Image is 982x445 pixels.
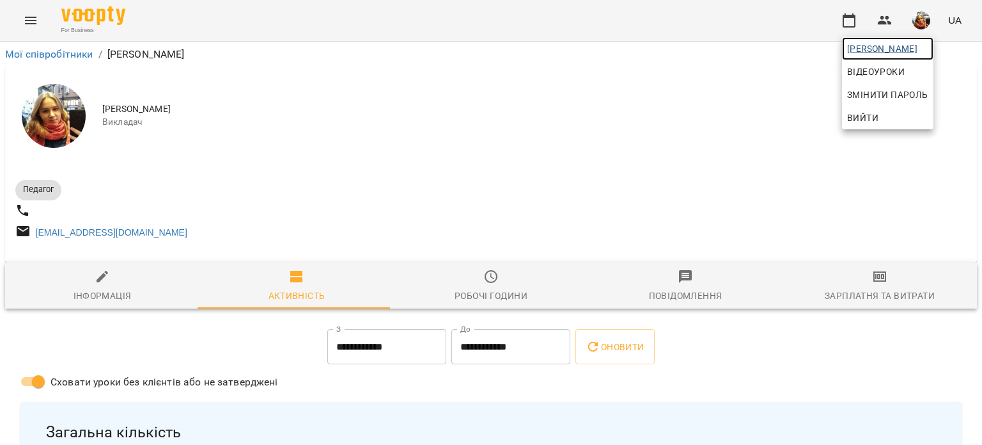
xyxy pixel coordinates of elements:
span: [PERSON_NAME] [847,41,928,56]
span: Відеоуроки [847,64,905,79]
a: [PERSON_NAME] [842,37,933,60]
a: Змінити пароль [842,83,933,106]
a: Відеоуроки [842,60,910,83]
span: Вийти [847,110,878,125]
button: Вийти [842,106,933,129]
span: Змінити пароль [847,87,928,102]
